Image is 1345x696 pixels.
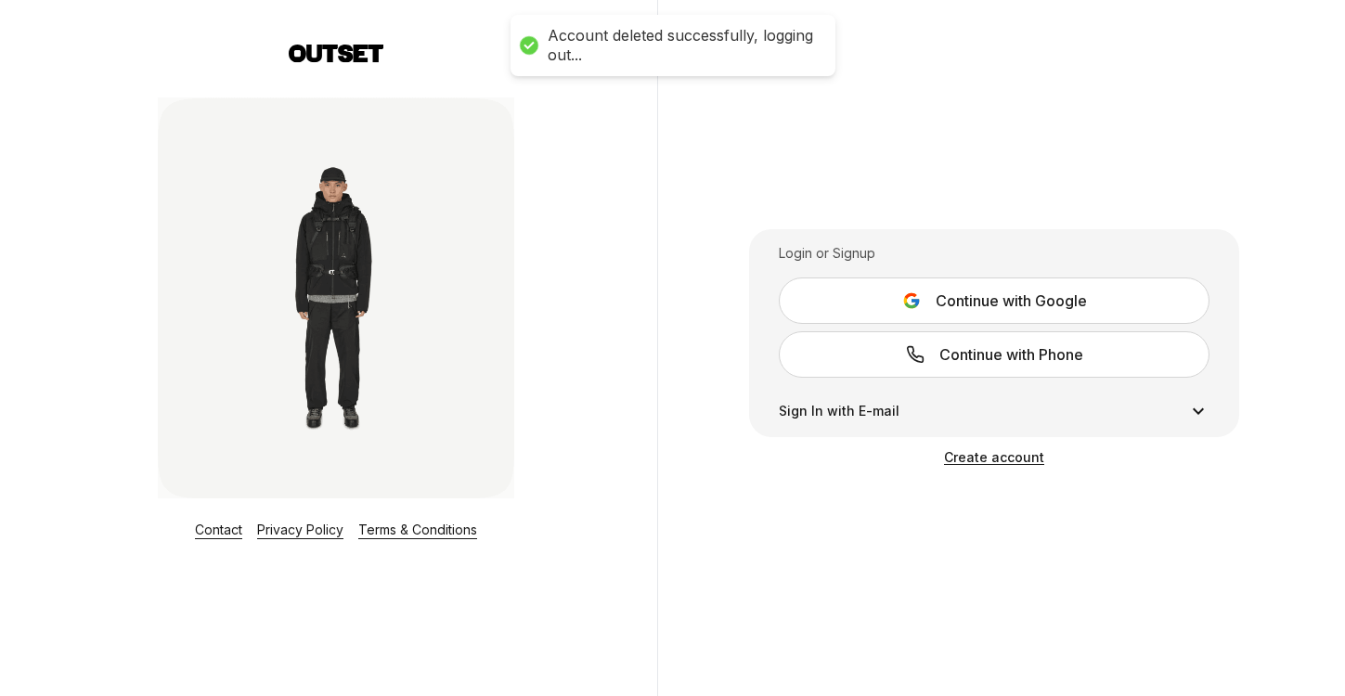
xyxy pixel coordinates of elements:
a: Continue with Phone [779,331,1209,378]
button: Continue with Google [779,277,1209,324]
span: Continue with Google [936,290,1087,312]
a: Create account [944,449,1044,465]
a: Terms & Conditions [358,522,477,537]
img: Login Layout Image [158,97,514,498]
div: Login or Signup [779,244,1209,263]
button: Sign In with E-mail [779,400,1209,422]
span: Continue with Phone [939,343,1083,366]
a: Privacy Policy [257,522,343,537]
div: Account deleted successfully, logging out... [548,26,817,65]
span: Sign In with E-mail [779,402,899,420]
a: Contact [195,522,242,537]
